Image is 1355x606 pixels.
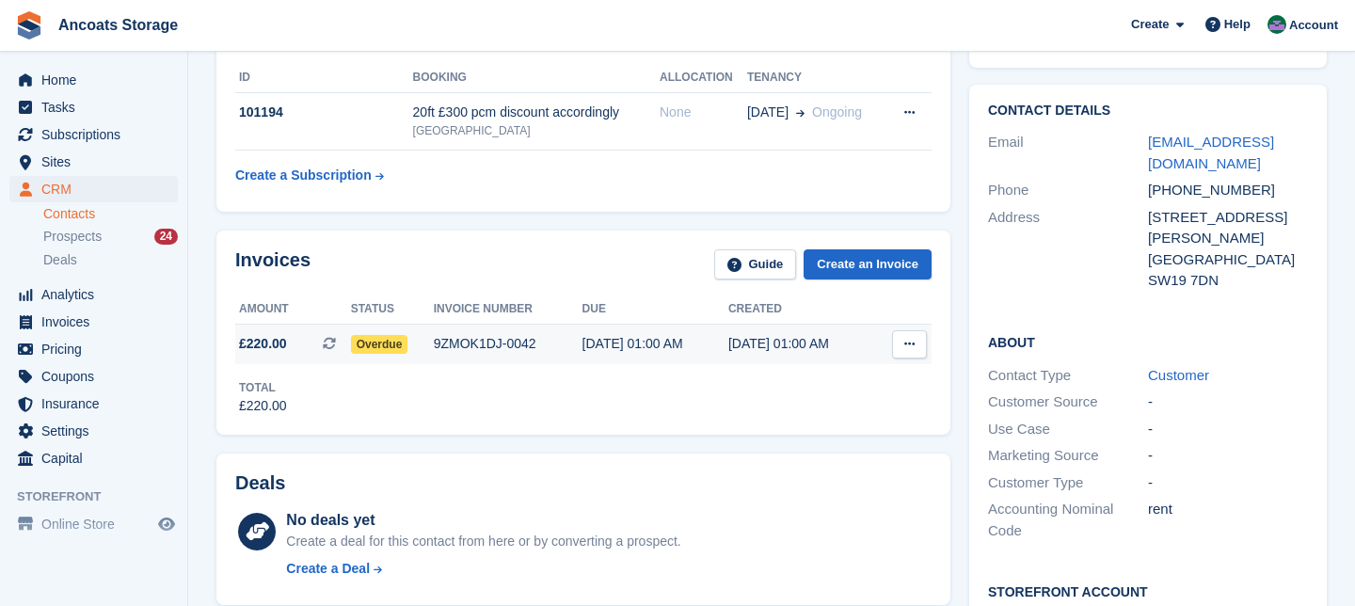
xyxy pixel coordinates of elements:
div: [GEOGRAPHIC_DATA] [1148,249,1308,271]
a: Create an Invoice [804,249,932,280]
th: Booking [413,63,660,93]
a: Create a Deal [286,559,680,579]
span: Capital [41,445,154,471]
div: Email [988,132,1148,174]
span: £220.00 [239,334,287,354]
th: Status [351,295,434,325]
div: 9ZMOK1DJ-0042 [434,334,582,354]
a: menu [9,94,178,120]
span: Deals [43,251,77,269]
a: menu [9,281,178,308]
span: Help [1224,15,1251,34]
a: menu [9,149,178,175]
a: menu [9,67,178,93]
th: Invoice number [434,295,582,325]
th: Allocation [660,63,747,93]
span: Online Store [41,511,154,537]
span: Analytics [41,281,154,308]
span: Tasks [41,94,154,120]
span: Storefront [17,487,187,506]
a: menu [9,391,178,417]
a: menu [9,363,178,390]
span: Settings [41,418,154,444]
th: ID [235,63,413,93]
h2: About [988,332,1308,351]
div: [DATE] 01:00 AM [728,334,874,354]
a: menu [9,511,178,537]
div: Use Case [988,419,1148,440]
div: Customer Source [988,391,1148,413]
div: 20ft £300 pcm discount accordingly [413,103,660,122]
div: [GEOGRAPHIC_DATA] [413,122,660,139]
a: menu [9,445,178,471]
div: No deals yet [286,509,680,532]
a: Guide [714,249,797,280]
th: Created [728,295,874,325]
div: Create a Subscription [235,166,372,185]
div: - [1148,445,1308,467]
span: Subscriptions [41,121,154,148]
div: [STREET_ADDRESS][PERSON_NAME] [1148,207,1308,249]
a: Preview store [155,513,178,535]
div: - [1148,419,1308,440]
div: None [660,103,747,122]
span: Account [1289,16,1338,35]
span: Sites [41,149,154,175]
a: [EMAIL_ADDRESS][DOMAIN_NAME] [1148,134,1274,171]
a: Deals [43,250,178,270]
div: [PHONE_NUMBER] [1148,180,1308,201]
a: Create a Subscription [235,158,384,193]
div: Marketing Source [988,445,1148,467]
span: CRM [41,176,154,202]
a: Contacts [43,205,178,223]
div: SW19 7DN [1148,270,1308,292]
div: - [1148,391,1308,413]
div: 101194 [235,103,413,122]
span: Coupons [41,363,154,390]
div: Address [988,207,1148,292]
img: stora-icon-8386f47178a22dfd0bd8f6a31ec36ba5ce8667c1dd55bd0f319d3a0aa187defe.svg [15,11,43,40]
div: 24 [154,229,178,245]
div: £220.00 [239,396,287,416]
span: Invoices [41,309,154,335]
a: menu [9,309,178,335]
div: [DATE] 01:00 AM [582,334,728,354]
div: Customer Type [988,472,1148,494]
a: menu [9,176,178,202]
div: Total [239,379,287,396]
h2: Deals [235,472,285,494]
a: menu [9,336,178,362]
span: Create [1131,15,1169,34]
a: Ancoats Storage [51,9,185,40]
a: Customer [1148,367,1209,383]
span: Insurance [41,391,154,417]
div: rent [1148,499,1308,541]
span: [DATE] [747,103,789,122]
th: Tenancy [747,63,885,93]
div: Create a Deal [286,559,370,579]
span: Home [41,67,154,93]
span: Ongoing [812,104,862,120]
span: Prospects [43,228,102,246]
div: Create a deal for this contact from here or by converting a prospect. [286,532,680,551]
th: Due [582,295,728,325]
div: Contact Type [988,365,1148,387]
h2: Storefront Account [988,582,1308,600]
h2: Invoices [235,249,311,280]
a: menu [9,418,178,444]
div: - [1148,472,1308,494]
span: Overdue [351,335,408,354]
th: Amount [235,295,351,325]
div: Accounting Nominal Code [988,499,1148,541]
div: Phone [988,180,1148,201]
a: Prospects 24 [43,227,178,247]
a: menu [9,121,178,148]
h2: Contact Details [988,104,1308,119]
span: Pricing [41,336,154,362]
